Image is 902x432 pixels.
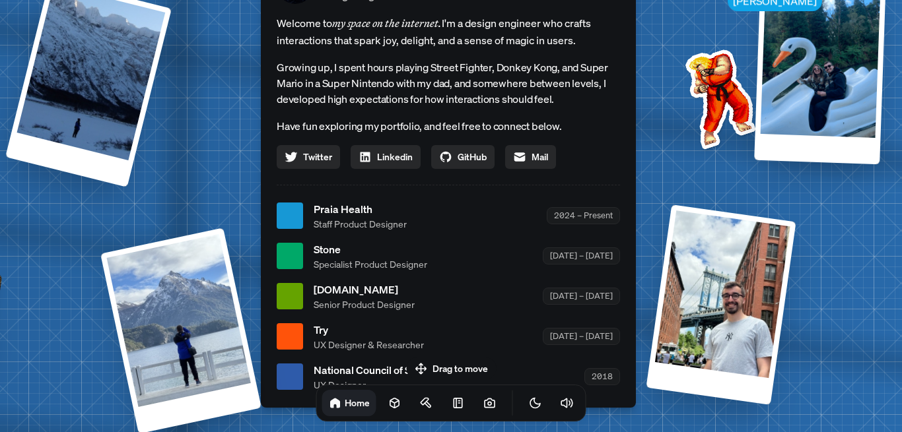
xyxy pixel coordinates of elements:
[314,241,427,257] span: Stone
[522,390,549,416] button: Toggle Theme
[345,396,370,409] h1: Home
[332,16,442,30] em: my space on the internet.
[277,117,620,135] p: Have fun exploring my portfolio, and feel free to connect below.
[554,390,580,416] button: Toggle Audio
[547,207,620,224] div: 2024 – Present
[351,145,421,169] a: Linkedin
[314,217,407,231] span: Staff Product Designer
[314,297,415,311] span: Senior Product Designer
[584,368,620,385] div: 2018
[543,247,620,264] div: [DATE] – [DATE]
[314,257,427,271] span: Specialist Product Designer
[314,322,424,338] span: Try
[458,150,487,164] span: GitHub
[277,59,620,107] p: Growing up, I spent hours playing Street Fighter, Donkey Kong, and Super Mario in a Super Nintend...
[543,288,620,304] div: [DATE] – [DATE]
[543,328,620,344] div: [DATE] – [DATE]
[651,30,784,163] img: Profile example
[314,338,424,352] span: UX Designer & Researcher
[277,15,620,49] span: Welcome to I'm a design engineer who crafts interactions that spark joy, delight, and a sense of ...
[532,150,548,164] span: Mail
[303,150,332,164] span: Twitter
[431,145,495,169] a: GitHub
[314,201,407,217] span: Praia Health
[322,390,376,416] a: Home
[277,145,340,169] a: Twitter
[505,145,556,169] a: Mail
[377,150,413,164] span: Linkedin
[314,282,415,297] span: [DOMAIN_NAME]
